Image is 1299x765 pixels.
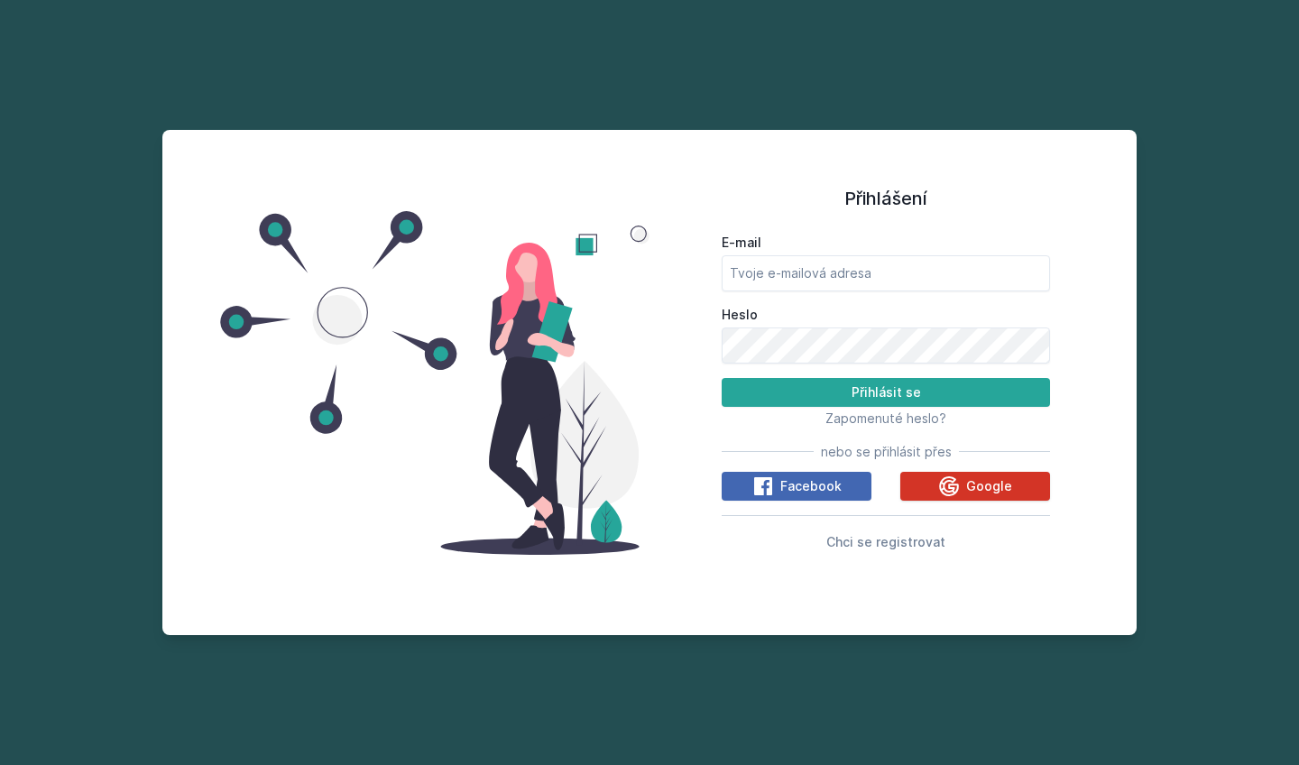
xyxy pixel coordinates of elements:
[825,410,946,426] span: Zapomenuté heslo?
[900,472,1050,501] button: Google
[722,378,1050,407] button: Přihlásit se
[780,477,842,495] span: Facebook
[722,255,1050,291] input: Tvoje e-mailová adresa
[722,185,1050,212] h1: Přihlášení
[821,443,952,461] span: nebo se přihlásit přes
[826,530,945,552] button: Chci se registrovat
[722,234,1050,252] label: E-mail
[966,477,1012,495] span: Google
[722,306,1050,324] label: Heslo
[826,534,945,549] span: Chci se registrovat
[722,472,871,501] button: Facebook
